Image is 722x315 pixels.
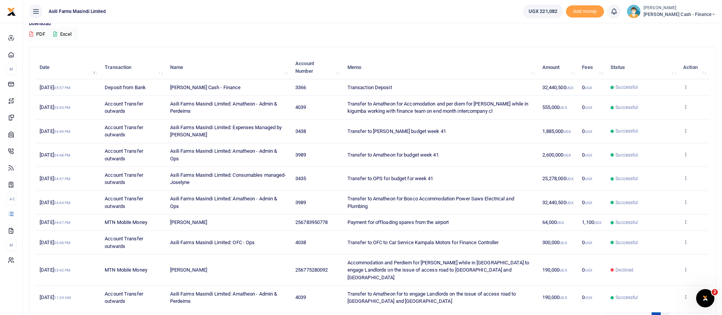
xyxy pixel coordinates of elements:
span: Asili Farms Masindi Limited [46,8,109,15]
span: Transfer to OPS for budget for week 41 [347,176,434,181]
span: 3435 [295,176,306,181]
span: 300,000 [542,240,567,245]
span: 64,000 [542,219,564,225]
span: 0 [582,294,592,300]
small: UGX [559,241,567,245]
small: 03:42 PM [54,268,71,272]
span: Transfer to Amatheon for Accomodation and per diem for [PERSON_NAME] while in kigumba working wit... [347,101,529,114]
span: Transfer to Amatheon for to engage Landlords on the issue of access road to [GEOGRAPHIC_DATA] and... [347,291,516,304]
small: UGX [594,221,601,225]
small: 11:24 AM [54,296,71,300]
span: 0 [582,128,592,134]
th: Status: activate to sort column ascending [606,56,679,79]
th: Action: activate to sort column ascending [679,56,709,79]
small: UGX [585,153,592,157]
span: Successful [615,294,638,301]
li: Ac [6,193,16,205]
th: Memo: activate to sort column ascending [343,56,538,79]
span: 190,000 [542,267,567,273]
span: 0 [582,104,592,110]
li: Toup your wallet [566,5,604,18]
span: Transaction Deposit [347,85,392,90]
th: Fees: activate to sort column ascending [578,56,606,79]
span: 0 [582,240,592,245]
span: Transfer to Amatheon for Bosco Accommodation Power Saws Electrical and Plumbing [347,196,514,209]
th: Date: activate to sort column descending [35,56,100,79]
span: [DATE] [40,219,70,225]
img: profile-user [627,5,641,18]
small: UGX [585,241,592,245]
span: Account Transfer outwards [105,101,143,114]
small: UGX [564,153,571,157]
small: 05:43 PM [54,106,71,110]
span: Successful [615,175,638,182]
small: 04:07 PM [54,221,71,225]
span: 2 [712,289,718,295]
span: Declined [615,267,633,273]
a: profile-user [PERSON_NAME] [PERSON_NAME] Cash - Finance [627,5,716,18]
iframe: Intercom live chat [696,289,714,307]
span: Successful [615,84,638,91]
small: UGX [585,268,592,272]
span: Account Transfer outwards [105,291,143,304]
span: [DATE] [40,128,70,134]
span: 4039 [295,294,306,300]
span: [PERSON_NAME] [170,267,207,273]
span: [DATE] [40,267,70,273]
span: Asili Farms Masindi Limited: OFC - Ops [170,240,255,245]
small: 04:48 PM [54,153,71,157]
span: Asili Farms Masindi Limited: Amatheon - Admin & Perdeims [170,291,277,304]
span: 0 [582,267,592,273]
small: UGX [559,106,567,110]
span: MTN Mobile Money [105,267,147,273]
small: UGX [566,86,574,90]
span: [DATE] [40,104,70,110]
span: 1,885,000 [542,128,571,134]
small: [PERSON_NAME] [644,5,716,11]
span: [PERSON_NAME] Cash - Finance [644,11,716,18]
span: 4038 [295,240,306,245]
th: Account Number: activate to sort column ascending [291,56,343,79]
span: 1,100 [582,219,601,225]
span: Transfer to OFC to Car Service Kampala Motors for Finance Controller [347,240,499,245]
span: 4039 [295,104,306,110]
span: Successful [615,219,638,226]
span: 555,000 [542,104,567,110]
small: UGX [585,201,592,205]
small: UGX [559,268,567,272]
span: 0 [582,85,592,90]
th: Transaction: activate to sort column ascending [100,56,166,79]
span: Payment for offloading spares from the airport [347,219,449,225]
span: Add money [566,5,604,18]
small: UGX [564,130,571,134]
th: Amount: activate to sort column ascending [538,56,578,79]
small: 04:44 PM [54,201,71,205]
small: UGX [557,221,564,225]
li: M [6,63,16,75]
span: Account Transfer outwards [105,236,143,249]
span: Successful [615,128,638,134]
small: UGX [585,130,592,134]
span: Successful [615,199,638,206]
span: Account Transfer outwards [105,196,143,209]
span: Deposit from Bank [105,85,146,90]
span: Asili Farms Masindi Limited: Expenses Managed by [PERSON_NAME] [170,125,282,138]
span: [PERSON_NAME] [170,219,207,225]
span: [DATE] [40,294,71,300]
small: UGX [585,296,592,300]
button: Excel [47,28,78,41]
span: 25,278,000 [542,176,574,181]
small: UGX [566,201,574,205]
small: 05:57 PM [54,86,71,90]
span: 0 [582,176,592,181]
span: 3366 [295,85,306,90]
span: 0 [582,200,592,205]
small: 04:47 PM [54,177,71,181]
span: 2,600,000 [542,152,571,158]
small: UGX [585,86,592,90]
a: logo-small logo-large logo-large [7,8,16,14]
small: UGX [585,177,592,181]
span: Asili Farms Masindi Limited: Amatheon - Admin & Perdeims [170,101,277,114]
span: Account Transfer outwards [105,148,143,161]
a: UGX 221,082 [523,5,563,18]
